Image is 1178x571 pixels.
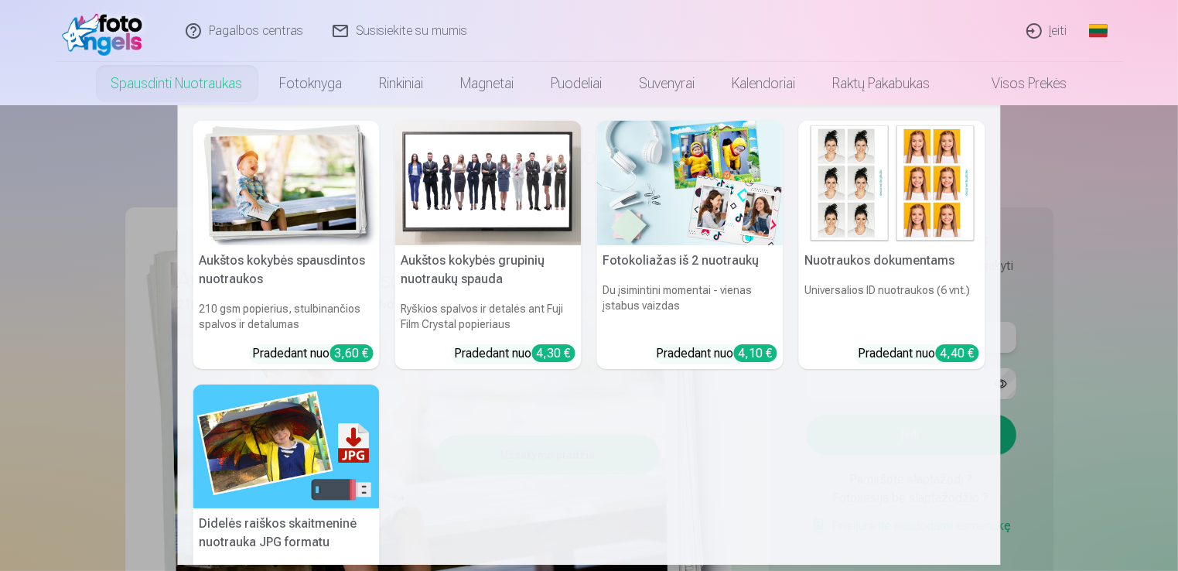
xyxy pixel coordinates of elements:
[193,508,380,558] h5: Didelės raiškos skaitmeninė nuotrauka JPG formatu
[814,62,949,105] a: Raktų pakabukas
[193,121,380,369] a: Aukštos kokybės spausdintos nuotraukos Aukštos kokybės spausdintos nuotraukos210 gsm popierius, s...
[193,245,380,295] h5: Aukštos kokybės spausdintos nuotraukos
[193,121,380,245] img: Aukštos kokybės spausdintos nuotraukos
[532,344,575,362] div: 4,30 €
[455,344,575,363] div: Pradedant nuo
[949,62,1086,105] a: Visos prekės
[621,62,714,105] a: Suvenyrai
[799,276,985,338] h6: Universalios ID nuotraukos (6 vnt.)
[361,62,442,105] a: Rinkiniai
[936,344,979,362] div: 4,40 €
[597,276,784,338] h6: Du įsimintini momentai - vienas įstabus vaizdas
[193,385,380,509] img: Didelės raiškos skaitmeninė nuotrauka JPG formatu
[859,344,979,363] div: Pradedant nuo
[799,121,985,369] a: Nuotraukos dokumentamsNuotraukos dokumentamsUniversalios ID nuotraukos (6 vnt.)Pradedant nuo4,40 €
[597,121,784,245] img: Fotokoliažas iš 2 nuotraukų
[657,344,777,363] div: Pradedant nuo
[395,295,582,338] h6: Ryškios spalvos ir detalės ant Fuji Film Crystal popieriaus
[442,62,533,105] a: Magnetai
[533,62,621,105] a: Puodeliai
[261,62,361,105] a: Fotoknyga
[734,344,777,362] div: 4,10 €
[62,6,151,56] img: /fa2
[395,121,582,369] a: Aukštos kokybės grupinių nuotraukų spaudaAukštos kokybės grupinių nuotraukų spaudaRyškios spalvos...
[714,62,814,105] a: Kalendoriai
[395,121,582,245] img: Aukštos kokybės grupinių nuotraukų spauda
[193,295,380,338] h6: 210 gsm popierius, stulbinančios spalvos ir detalumas
[799,245,985,276] h5: Nuotraukos dokumentams
[330,344,374,362] div: 3,60 €
[597,121,784,369] a: Fotokoliažas iš 2 nuotraukųFotokoliažas iš 2 nuotraukųDu įsimintini momentai - vienas įstabus vai...
[597,245,784,276] h5: Fotokoliažas iš 2 nuotraukų
[395,245,582,295] h5: Aukštos kokybės grupinių nuotraukų spauda
[799,121,985,245] img: Nuotraukos dokumentams
[253,344,374,363] div: Pradedant nuo
[93,62,261,105] a: Spausdinti nuotraukas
